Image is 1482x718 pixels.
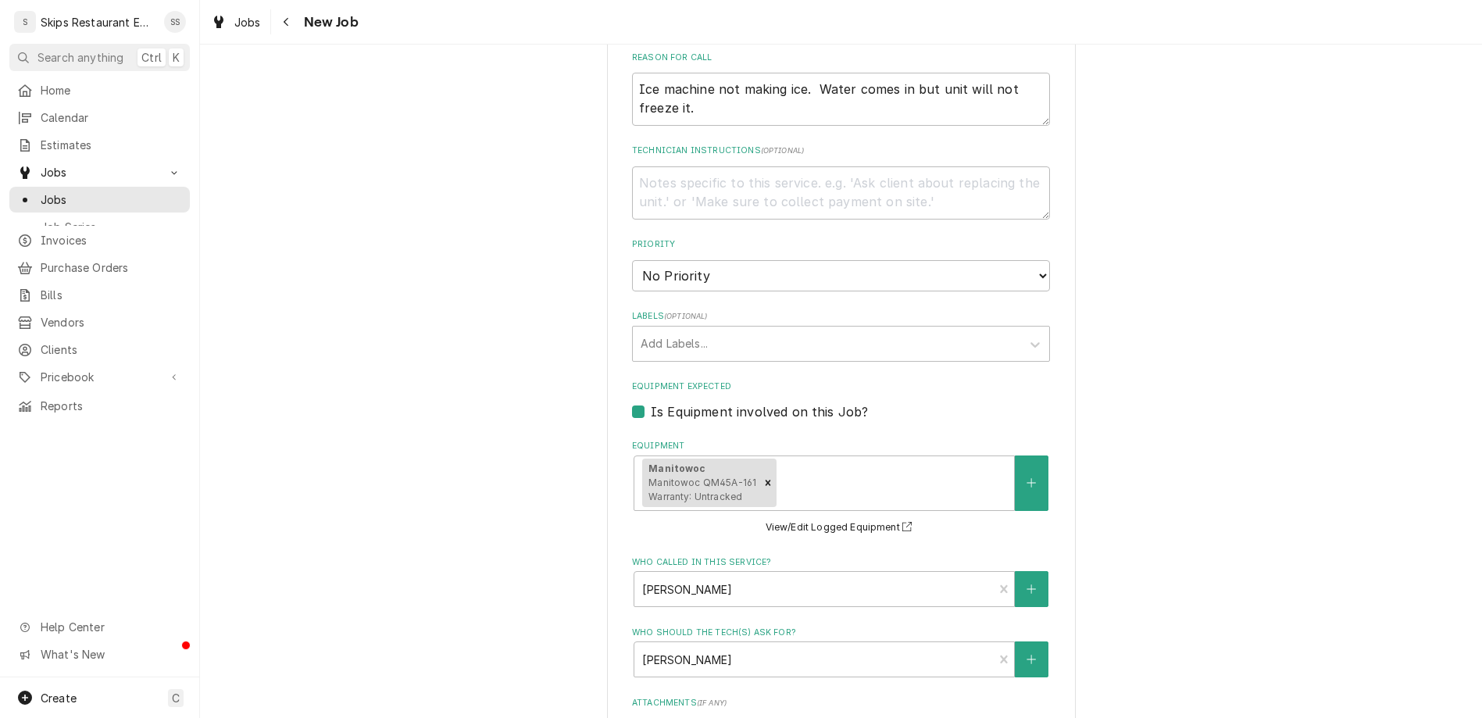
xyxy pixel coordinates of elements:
span: K [173,49,180,66]
button: View/Edit Logged Equipment [763,518,920,538]
span: Create [41,691,77,705]
label: Who called in this service? [632,556,1050,569]
a: Vendors [9,309,190,335]
span: Estimates [41,137,182,153]
span: C [172,690,180,706]
label: Equipment [632,440,1050,452]
span: Clients [41,341,182,358]
span: Jobs [41,191,182,208]
a: Go to Jobs [9,159,190,185]
div: Shan Skipper's Avatar [164,11,186,33]
a: Go to Pricebook [9,364,190,390]
div: Labels [632,310,1050,361]
a: Invoices [9,227,190,253]
div: Skips Restaurant Equipment's Avatar [14,11,36,33]
span: ( optional ) [761,146,805,155]
a: Jobs [9,187,190,213]
label: Priority [632,238,1050,251]
span: ( optional ) [664,312,708,320]
a: Job Series [9,214,190,240]
a: Home [9,77,190,103]
div: Who called in this service? [632,556,1050,607]
textarea: Ice machine not making ice. Water comes in but unit will not freeze it. [632,73,1050,126]
div: Remove [object Object] [759,459,777,507]
span: Reports [41,398,182,414]
div: Reason For Call [632,52,1050,126]
span: Job Series [41,219,182,235]
span: Vendors [41,314,182,330]
svg: Create New Contact [1027,654,1036,665]
button: Create New Contact [1015,641,1048,677]
span: Jobs [41,164,159,180]
div: Who should the tech(s) ask for? [632,627,1050,677]
div: Priority [632,238,1050,291]
span: What's New [41,646,180,663]
span: Home [41,82,182,98]
span: Search anything [37,49,123,66]
div: SS [164,11,186,33]
span: Ctrl [141,49,162,66]
div: Skips Restaurant Equipment [41,14,155,30]
span: Pricebook [41,369,159,385]
span: ( if any ) [697,698,727,707]
a: Bills [9,282,190,308]
span: Calendar [41,109,182,126]
span: Manitowoc QM45A-161 Warranty: Untracked [648,477,756,502]
button: Create New Contact [1015,571,1048,607]
label: Equipment Expected [632,380,1050,393]
a: Jobs [205,9,267,35]
svg: Create New Equipment [1027,477,1036,488]
label: Who should the tech(s) ask for? [632,627,1050,639]
label: Technician Instructions [632,145,1050,157]
svg: Create New Contact [1027,584,1036,595]
div: S [14,11,36,33]
span: Jobs [234,14,261,30]
span: Bills [41,287,182,303]
a: Purchase Orders [9,255,190,280]
button: Navigate back [274,9,299,34]
div: Equipment [632,440,1050,537]
label: Is Equipment involved on this Job? [651,402,868,421]
span: Help Center [41,619,180,635]
a: Estimates [9,132,190,158]
strong: Manitowoc [648,463,705,474]
button: Search anythingCtrlK [9,44,190,71]
a: Reports [9,393,190,419]
a: Go to Help Center [9,614,190,640]
a: Go to What's New [9,641,190,667]
span: New Job [299,12,359,33]
div: Technician Instructions [632,145,1050,219]
span: Invoices [41,232,182,248]
span: Purchase Orders [41,259,182,276]
a: Calendar [9,105,190,130]
div: Equipment Expected [632,380,1050,420]
label: Attachments [632,697,1050,709]
a: Clients [9,337,190,363]
button: Create New Equipment [1015,455,1048,511]
label: Reason For Call [632,52,1050,64]
label: Labels [632,310,1050,323]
